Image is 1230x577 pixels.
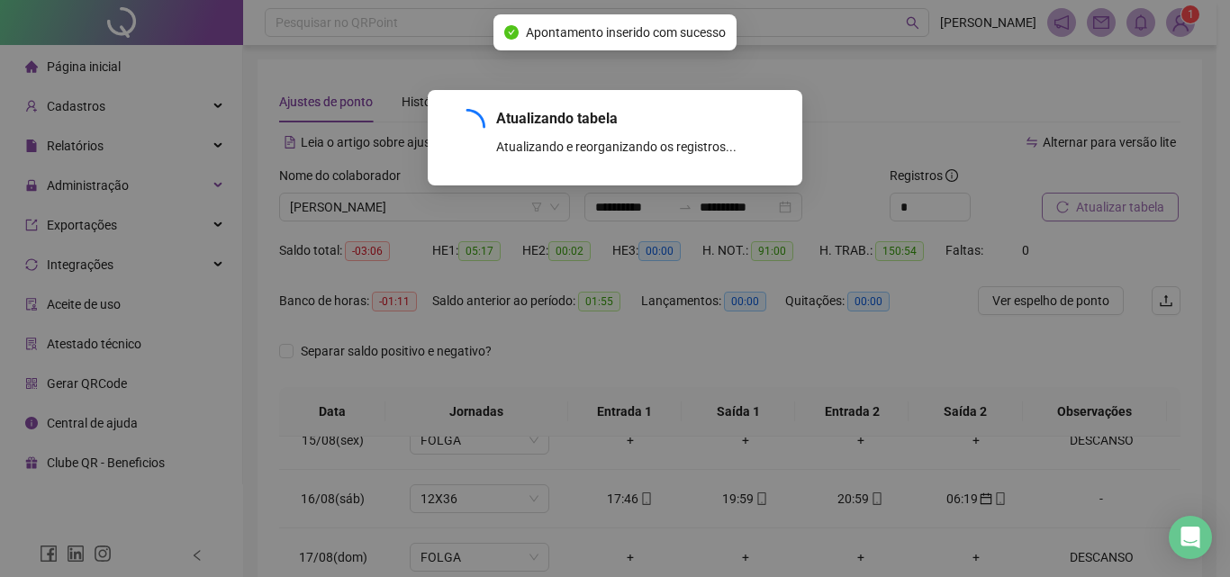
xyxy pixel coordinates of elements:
div: Atualizando tabela [496,108,781,130]
span: Apontamento inserido com sucesso [526,23,726,42]
div: Atualizando e reorganizando os registros... [496,137,781,157]
div: Open Intercom Messenger [1169,516,1212,559]
span: check-circle [504,25,519,40]
span: loading [446,105,488,148]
